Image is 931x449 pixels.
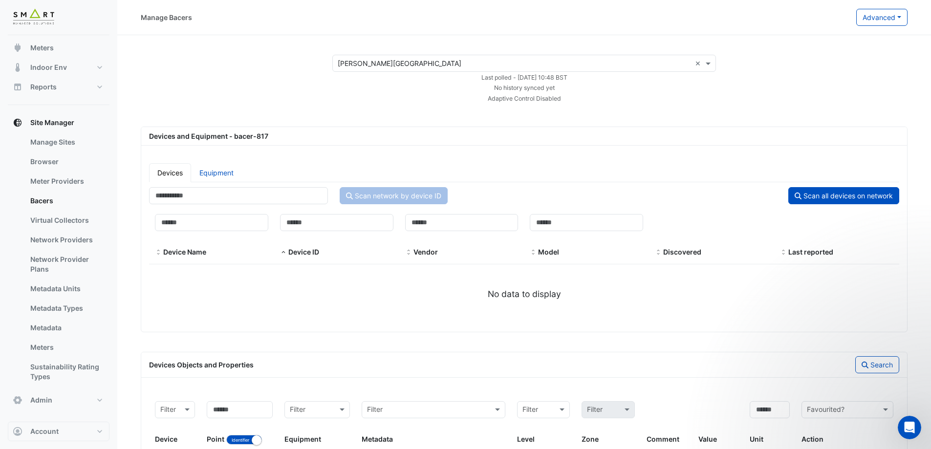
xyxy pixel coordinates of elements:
[647,435,679,443] span: Comment
[517,435,535,443] span: Level
[801,435,823,443] span: Action
[149,288,899,300] div: No data to display
[576,401,640,418] div: Please select Filter first
[22,279,109,299] a: Metadata Units
[13,395,22,405] app-icon: Admin
[207,435,224,443] span: Point
[481,74,567,81] small: Thu 25-Sep-2025 10:48 BST
[30,395,52,405] span: Admin
[155,249,162,257] span: Device Name
[13,118,22,128] app-icon: Site Manager
[494,84,555,91] small: No history synced yet
[413,248,438,256] span: Vendor
[538,248,559,256] span: Model
[22,191,109,211] a: Bacers
[191,163,242,182] a: Equipment
[663,248,701,256] span: Discovered
[149,361,254,369] span: Devices Objects and Properties
[856,9,908,26] button: Advanced
[855,356,899,373] button: Search
[163,248,206,256] span: Device Name
[655,249,662,257] span: Discovered
[8,77,109,97] button: Reports
[149,163,191,182] a: Devices
[30,118,74,128] span: Site Manager
[8,422,109,441] button: Account
[226,435,262,443] ui-switch: Toggle between object name and object identifier
[288,248,319,256] span: Device ID
[30,427,59,436] span: Account
[22,230,109,250] a: Network Providers
[780,249,787,257] span: Last reported
[8,38,109,58] button: Meters
[22,338,109,357] a: Meters
[280,249,287,257] span: Device ID
[22,171,109,191] a: Meter Providers
[8,58,109,77] button: Indoor Env
[155,435,177,443] span: Device
[13,82,22,92] app-icon: Reports
[22,250,109,279] a: Network Provider Plans
[141,12,192,22] div: Manage Bacers
[362,435,393,443] span: Metadata
[284,435,321,443] span: Equipment
[30,43,54,53] span: Meters
[8,390,109,410] button: Admin
[750,435,763,443] span: Unit
[695,58,703,68] span: Clear
[788,187,899,204] button: Scan all devices on network
[898,416,921,439] iframe: Intercom live chat
[530,249,537,257] span: Model
[788,248,833,256] span: Last reported
[13,43,22,53] app-icon: Meters
[582,435,599,443] span: Zone
[405,249,412,257] span: Vendor
[698,435,717,443] span: Value
[22,132,109,152] a: Manage Sites
[12,8,56,27] img: Company Logo
[22,211,109,230] a: Virtual Collectors
[8,113,109,132] button: Site Manager
[22,299,109,318] a: Metadata Types
[13,63,22,72] app-icon: Indoor Env
[22,318,109,338] a: Metadata
[488,95,561,102] small: Adaptive Control Disabled
[143,131,905,141] div: Devices and Equipment - bacer-817
[8,132,109,390] div: Site Manager
[22,152,109,171] a: Browser
[30,82,57,92] span: Reports
[30,63,67,72] span: Indoor Env
[22,357,109,386] a: Sustainability Rating Types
